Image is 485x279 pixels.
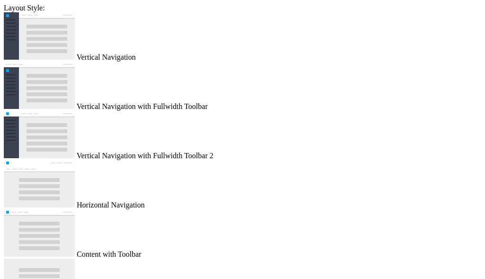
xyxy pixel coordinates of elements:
md-radio-button: Vertical Navigation with Fullwidth Toolbar 2 [4,111,481,160]
img: vertical-nav-with-full-toolbar.jpg [4,62,75,109]
span: Vertical Navigation with Fullwidth Toolbar 2 [77,152,214,160]
img: content-with-toolbar.jpg [4,209,75,257]
div: Layout Style: [4,4,481,12]
img: vertical-nav.jpg [4,12,75,60]
md-radio-button: Vertical Navigation with Fullwidth Toolbar [4,62,481,111]
img: horizontal-nav.jpg [4,160,75,207]
span: Content with Toolbar [77,250,141,258]
span: Vertical Navigation [77,53,136,61]
img: vertical-nav-with-full-toolbar-2.jpg [4,111,75,158]
md-radio-button: Horizontal Navigation [4,160,481,209]
md-radio-button: Vertical Navigation [4,12,481,62]
md-radio-button: Content with Toolbar [4,209,481,259]
span: Horizontal Navigation [77,201,145,209]
span: Vertical Navigation with Fullwidth Toolbar [77,102,208,110]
